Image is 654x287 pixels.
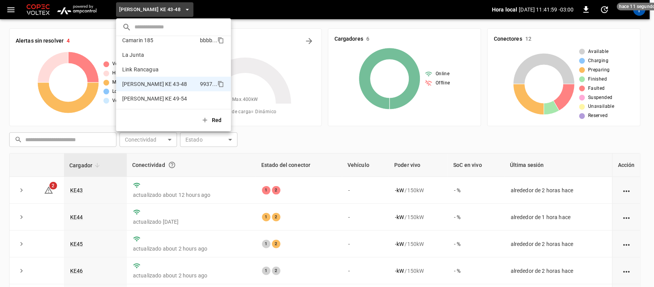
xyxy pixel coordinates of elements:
p: Camarin 185 [122,36,197,44]
button: Red [197,112,228,128]
div: copy [217,79,225,89]
div: copy [217,36,225,45]
p: La Junta [122,51,198,59]
p: [PERSON_NAME] KE 43-48 [122,80,197,88]
p: [PERSON_NAME] KE 49-54 [122,95,197,102]
p: Link Rancagua [122,66,198,73]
